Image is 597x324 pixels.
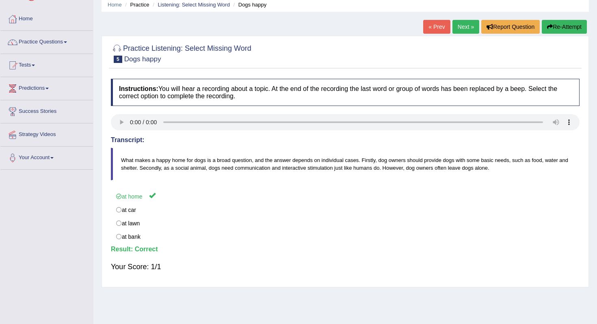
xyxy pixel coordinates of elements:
button: Re-Attempt [542,20,587,34]
li: Practice [123,1,149,9]
a: Tests [0,54,93,74]
label: at car [111,203,580,217]
a: Practice Questions [0,31,93,51]
label: at lawn [111,216,580,230]
h4: You will hear a recording about a topic. At the end of the recording the last word or group of wo... [111,79,580,106]
small: Dogs happy [124,55,161,63]
div: Your Score: 1/1 [111,257,580,276]
a: Success Stories [0,100,93,121]
h4: Result: [111,246,580,253]
h2: Practice Listening: Select Missing Word [111,43,251,63]
h4: Transcript: [111,136,580,144]
span: 5 [114,56,122,63]
a: Strategy Videos [0,123,93,144]
label: at home [111,188,580,203]
a: Home [108,2,122,8]
button: Report Question [481,20,540,34]
a: Predictions [0,77,93,97]
label: at bank [111,230,580,244]
a: Your Account [0,147,93,167]
a: Home [0,8,93,28]
a: Next » [452,20,479,34]
a: Listening: Select Missing Word [158,2,230,8]
li: Dogs happy [231,1,267,9]
blockquote: What makes a happy home for dogs is a broad question, and the answer depends on individual cases.... [111,148,580,180]
b: Instructions: [119,85,158,92]
a: « Prev [423,20,450,34]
